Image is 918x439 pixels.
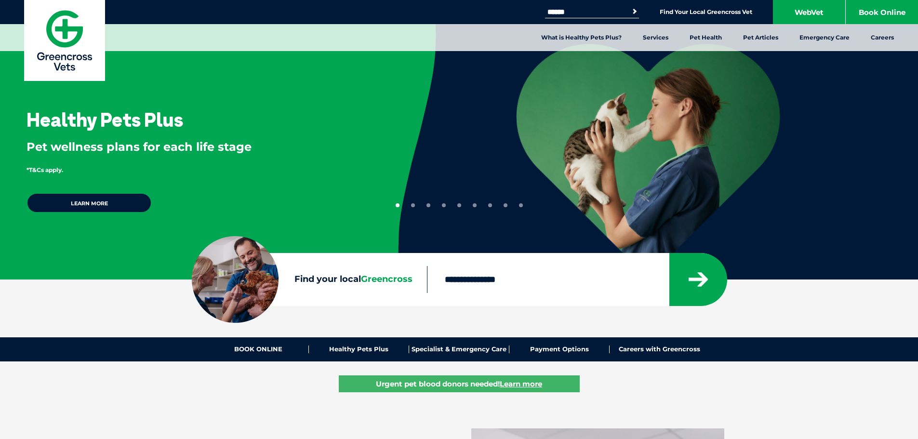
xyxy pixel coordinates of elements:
[660,8,752,16] a: Find Your Local Greencross Vet
[426,203,430,207] button: 3 of 9
[442,203,446,207] button: 4 of 9
[411,203,415,207] button: 2 of 9
[500,379,542,388] u: Learn more
[679,24,732,51] a: Pet Health
[531,24,632,51] a: What is Healthy Pets Plus?
[632,24,679,51] a: Services
[409,346,509,353] a: Specialist & Emergency Care
[789,24,860,51] a: Emergency Care
[27,193,152,213] a: Learn more
[27,139,367,155] p: Pet wellness plans for each life stage
[457,203,461,207] button: 5 of 9
[361,274,412,284] span: Greencross
[504,203,507,207] button: 8 of 9
[27,110,183,129] h3: Healthy Pets Plus
[27,166,63,173] span: *T&Cs apply.
[509,346,610,353] a: Payment Options
[732,24,789,51] a: Pet Articles
[630,7,639,16] button: Search
[860,24,905,51] a: Careers
[309,346,409,353] a: Healthy Pets Plus
[209,346,309,353] a: BOOK ONLINE
[488,203,492,207] button: 7 of 9
[396,203,399,207] button: 1 of 9
[192,272,427,287] label: Find your local
[473,203,477,207] button: 6 of 9
[339,375,580,392] a: Urgent pet blood donors needed!Learn more
[610,346,709,353] a: Careers with Greencross
[519,203,523,207] button: 9 of 9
